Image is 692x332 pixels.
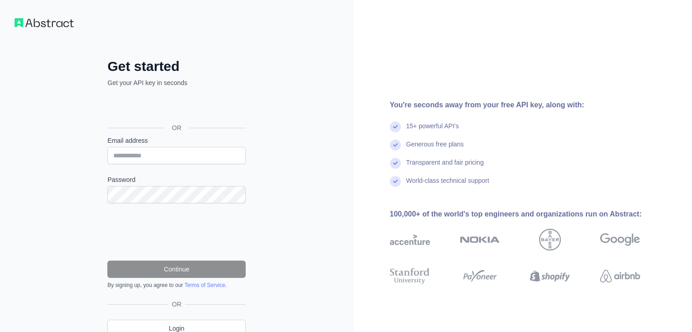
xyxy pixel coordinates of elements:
img: payoneer [460,266,500,286]
img: shopify [530,266,570,286]
label: Email address [107,136,246,145]
span: OR [165,123,189,132]
img: check mark [390,140,401,151]
img: stanford university [390,266,430,286]
div: Transparent and fair pricing [406,158,484,176]
button: Continue [107,261,246,278]
div: 100,000+ of the world's top engineers and organizations run on Abstract: [390,209,669,220]
h2: Get started [107,58,246,75]
img: nokia [460,229,500,251]
iframe: reCAPTCHA [107,214,246,250]
div: You're seconds away from your free API key, along with: [390,100,669,111]
span: OR [168,300,185,309]
img: check mark [390,158,401,169]
div: Generous free plans [406,140,464,158]
p: Get your API key in seconds [107,78,246,87]
img: google [600,229,640,251]
img: check mark [390,176,401,187]
img: accenture [390,229,430,251]
div: World-class technical support [406,176,490,194]
a: Terms of Service [184,282,225,288]
iframe: Bouton "Se connecter avec Google" [103,97,248,117]
div: By signing up, you agree to our . [107,282,246,289]
img: Workflow [15,18,74,27]
img: check mark [390,121,401,132]
img: airbnb [600,266,640,286]
div: 15+ powerful API's [406,121,459,140]
img: bayer [539,229,561,251]
label: Password [107,175,246,184]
